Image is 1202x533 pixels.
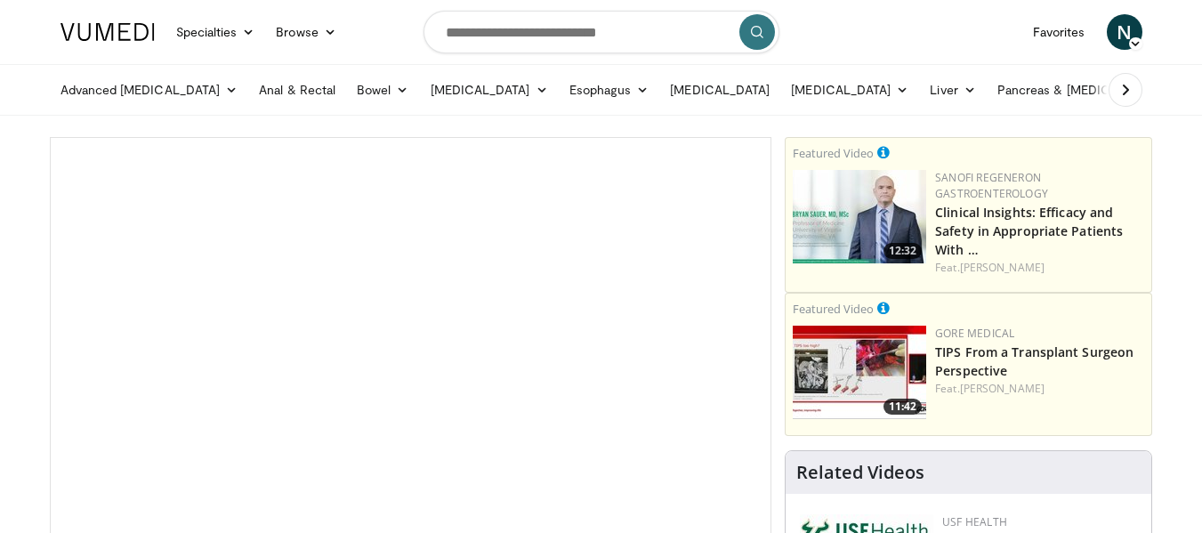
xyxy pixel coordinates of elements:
[793,326,926,419] a: 11:42
[659,72,780,108] a: [MEDICAL_DATA]
[942,514,1007,529] a: USF Health
[346,72,419,108] a: Bowel
[50,72,249,108] a: Advanced [MEDICAL_DATA]
[960,260,1045,275] a: [PERSON_NAME]
[883,243,922,259] span: 12:32
[1022,14,1096,50] a: Favorites
[559,72,660,108] a: Esophagus
[265,14,347,50] a: Browse
[935,343,1133,379] a: TIPS From a Transplant Surgeon Perspective
[793,145,874,161] small: Featured Video
[61,23,155,41] img: VuMedi Logo
[780,72,919,108] a: [MEDICAL_DATA]
[960,381,1045,396] a: [PERSON_NAME]
[793,326,926,419] img: 4003d3dc-4d84-4588-a4af-bb6b84f49ae6.150x105_q85_crop-smart_upscale.jpg
[987,72,1195,108] a: Pancreas & [MEDICAL_DATA]
[793,170,926,263] a: 12:32
[165,14,266,50] a: Specialties
[793,170,926,263] img: bf9ce42c-6823-4735-9d6f-bc9dbebbcf2c.png.150x105_q85_crop-smart_upscale.jpg
[935,204,1123,258] a: Clinical Insights: Efficacy and Safety in Appropriate Patients With …
[248,72,346,108] a: Anal & Rectal
[420,72,559,108] a: [MEDICAL_DATA]
[883,399,922,415] span: 11:42
[935,260,1144,276] div: Feat.
[935,381,1144,397] div: Feat.
[1107,14,1142,50] a: N
[796,462,924,483] h4: Related Videos
[424,11,779,53] input: Search topics, interventions
[793,301,874,317] small: Featured Video
[919,72,986,108] a: Liver
[935,326,1014,341] a: Gore Medical
[935,170,1048,201] a: Sanofi Regeneron Gastroenterology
